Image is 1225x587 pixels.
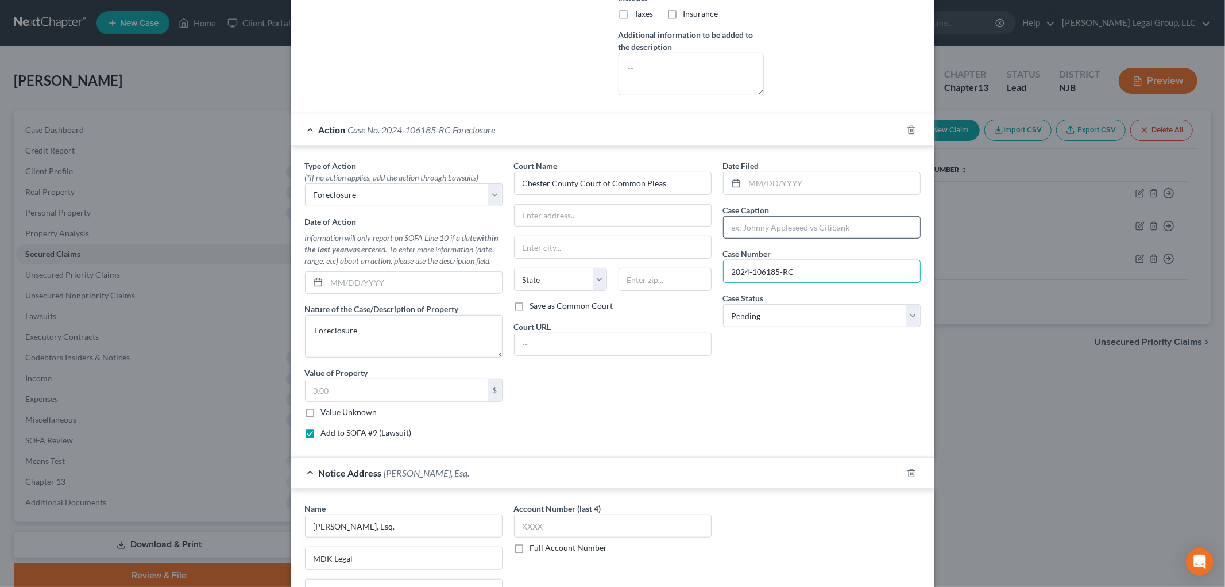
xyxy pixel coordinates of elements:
[305,515,503,538] input: Search by name...
[305,232,503,267] div: Information will only report on SOFA Line 10 if a date was entered. To enter more information (da...
[305,303,459,315] label: Nature of the Case/Description of Property
[514,172,712,195] input: Search court by name...
[683,9,718,18] span: Insurance
[305,216,357,228] label: Date of Action
[321,427,412,439] label: Add to SOFA #9 (Lawsuit)
[306,547,502,569] input: Enter address...
[321,406,377,418] label: Value Unknown
[453,124,496,135] span: Foreclosure
[619,268,712,291] input: Enter zip...
[515,236,711,258] input: Enter city...
[723,293,764,303] span: Case Status
[514,502,601,515] label: Account Number (last 4)
[319,467,382,478] span: Notice Address
[515,205,711,227] input: Enter address...
[724,217,920,239] input: ex: Johnny Appleseed vs Citibank
[1186,548,1214,576] div: Open Intercom Messenger
[514,161,558,171] span: Court Name
[305,504,326,513] span: Name
[515,333,711,355] input: --
[745,172,920,194] input: MM/DD/YYYY
[348,124,451,135] span: Case No. 2024-106185-RC
[305,367,368,379] label: Value of Property
[305,172,503,183] div: (*If no action applies, add the action through Lawsuits)
[305,233,499,254] strong: within the last year
[723,160,759,172] label: Date Filed
[530,542,608,554] label: Full Account Number
[384,467,470,478] span: [PERSON_NAME], Esq.
[724,260,920,282] input: #
[319,124,346,135] span: Action
[635,9,654,18] span: Taxes
[488,379,502,401] div: $
[723,204,770,216] label: Case Caption
[514,515,712,538] input: XXXX
[619,29,764,53] label: Additional information to be added to the description
[530,300,613,312] label: Save as Common Court
[723,248,771,260] label: Case Number
[306,379,488,401] input: 0.00
[305,161,357,171] span: Type of Action
[327,272,502,294] input: MM/DD/YYYY
[514,321,551,333] label: Court URL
